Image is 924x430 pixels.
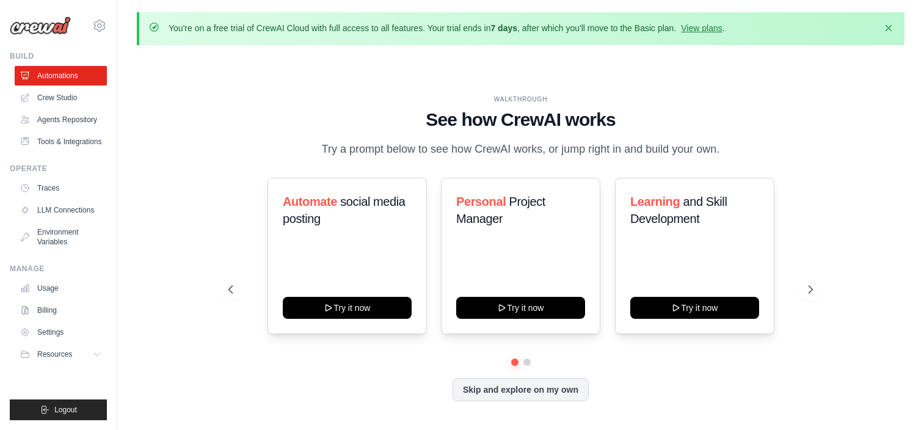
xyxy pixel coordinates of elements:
[456,297,585,319] button: Try it now
[15,178,107,198] a: Traces
[283,297,412,319] button: Try it now
[316,140,726,158] p: Try a prompt below to see how CrewAI works, or jump right in and build your own.
[228,95,813,104] div: WALKTHROUGH
[283,195,406,225] span: social media posting
[681,23,722,33] a: View plans
[15,200,107,220] a: LLM Connections
[10,264,107,274] div: Manage
[10,51,107,61] div: Build
[37,349,72,359] span: Resources
[10,164,107,173] div: Operate
[15,301,107,320] a: Billing
[15,222,107,252] a: Environment Variables
[15,279,107,298] a: Usage
[169,22,725,34] p: You're on a free trial of CrewAI Cloud with full access to all features. Your trial ends in , aft...
[456,195,506,208] span: Personal
[490,23,517,33] strong: 7 days
[228,109,813,131] h1: See how CrewAI works
[630,297,759,319] button: Try it now
[15,110,107,129] a: Agents Repository
[15,88,107,107] a: Crew Studio
[630,195,727,225] span: and Skill Development
[54,405,77,415] span: Logout
[15,132,107,151] a: Tools & Integrations
[15,322,107,342] a: Settings
[10,399,107,420] button: Logout
[283,195,337,208] span: Automate
[15,66,107,86] a: Automations
[10,16,71,35] img: Logo
[15,344,107,364] button: Resources
[453,378,589,401] button: Skip and explore on my own
[630,195,680,208] span: Learning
